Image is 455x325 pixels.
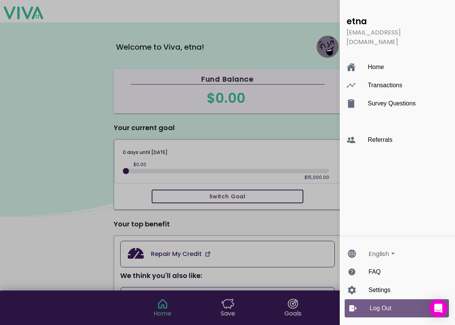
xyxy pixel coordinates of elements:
[368,137,442,143] ion-label: Referrals
[343,15,452,28] ion-list-header: etna
[343,28,452,47] ion-note: [EMAIL_ADDRESS][DOMAIN_NAME]
[344,281,455,299] a: Settings
[368,64,442,71] ion-label: Home
[368,100,442,107] ion-label: Survey Questions
[368,82,442,89] ion-label: Transactions
[429,299,447,317] div: Open Intercom Messenger
[370,305,439,312] ion-label: Log Out
[344,263,455,281] a: FAQ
